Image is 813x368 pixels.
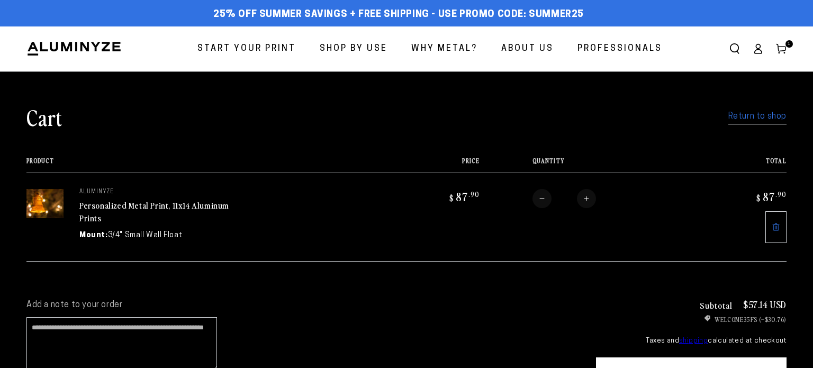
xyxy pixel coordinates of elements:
th: Total [698,157,787,173]
span: 25% off Summer Savings + Free Shipping - Use Promo Code: SUMMER25 [213,9,584,21]
h1: Cart [26,103,62,131]
bdi: 87 [755,189,787,204]
span: Shop By Use [320,41,387,57]
sup: .90 [775,190,787,199]
span: $ [756,193,761,203]
small: Taxes and calculated at checkout [596,336,787,346]
th: Product [26,157,391,173]
sup: .90 [468,190,480,199]
span: Start Your Print [197,41,296,57]
li: WELCOME35FS (–$30.76) [596,315,787,324]
ul: Discount [596,315,787,324]
span: Professionals [577,41,662,57]
p: aluminyze [79,189,238,195]
a: Remove 11"x14" Rectangle White Glossy Aluminyzed Photo [765,211,787,243]
dt: Mount: [79,230,108,241]
th: Quantity [480,157,698,173]
dd: 3/4" Small Wall Float [108,230,183,241]
a: Personalized Metal Print, 11x14 Aluminum Prints [79,199,229,225]
label: Add a note to your order [26,300,575,311]
a: shipping [679,337,708,344]
span: 1 [788,40,791,48]
a: Shop By Use [312,35,395,63]
summary: Search our site [723,37,746,60]
p: $57.14 USD [743,300,787,309]
a: Return to shop [728,109,787,124]
a: About Us [493,35,562,63]
img: Aluminyze [26,41,122,57]
img: 11"x14" Rectangle White Glossy Aluminyzed Photo [26,189,64,218]
span: Why Metal? [411,41,477,57]
th: Price [391,157,480,173]
bdi: 87 [448,189,480,204]
h3: Subtotal [700,301,733,309]
a: Start Your Print [189,35,304,63]
a: Professionals [570,35,670,63]
a: Why Metal? [403,35,485,63]
input: Quantity for Personalized Metal Print, 11x14 Aluminum Prints [552,189,577,208]
span: About Us [501,41,554,57]
span: $ [449,193,454,203]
